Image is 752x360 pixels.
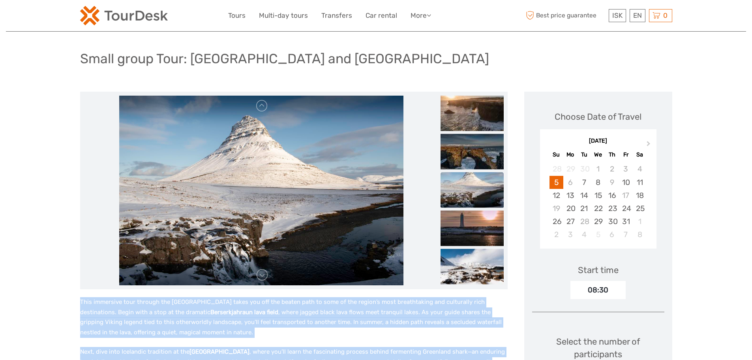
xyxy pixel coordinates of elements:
img: 120-15d4194f-c635-41b9-a512-a3cb382bfb57_logo_small.png [80,6,168,25]
div: Choose Friday, October 10th, 2025 [619,176,633,189]
div: 08:30 [570,281,626,299]
a: Tours [228,10,246,21]
div: Choose Friday, October 24th, 2025 [619,202,633,215]
div: Choose Sunday, October 5th, 2025 [549,176,563,189]
p: This immersive tour through the [GEOGRAPHIC_DATA] takes you off the beaten path to some of the re... [80,297,508,337]
div: Choose Saturday, October 11th, 2025 [633,176,647,189]
div: Choose Friday, October 31st, 2025 [619,215,633,228]
div: Not available Sunday, October 19th, 2025 [549,202,563,215]
div: Su [549,149,563,160]
div: Choose Monday, November 3rd, 2025 [563,228,577,241]
div: Choose Sunday, November 2nd, 2025 [549,228,563,241]
div: Start time [578,264,619,276]
div: Choose Saturday, November 1st, 2025 [633,215,647,228]
div: Not available Wednesday, November 5th, 2025 [591,228,605,241]
div: Choose Saturday, November 8th, 2025 [633,228,647,241]
div: Not available Monday, September 29th, 2025 [563,162,577,175]
h1: Small group Tour: [GEOGRAPHIC_DATA] and [GEOGRAPHIC_DATA] [80,51,489,67]
strong: [GEOGRAPHIC_DATA] [189,348,249,355]
p: We're away right now. Please check back later! [11,14,89,20]
div: Choose Sunday, October 26th, 2025 [549,215,563,228]
div: Choose Thursday, October 30th, 2025 [605,215,619,228]
div: Choose Wednesday, October 15th, 2025 [591,189,605,202]
div: Choose Tuesday, October 14th, 2025 [577,189,591,202]
div: Not available Tuesday, September 30th, 2025 [577,162,591,175]
div: Not available Monday, October 6th, 2025 [563,176,577,189]
div: Sa [633,149,647,160]
span: ISK [612,11,623,19]
div: We [591,149,605,160]
div: Choose Thursday, November 6th, 2025 [605,228,619,241]
div: Choose Wednesday, October 29th, 2025 [591,215,605,228]
div: Not available Sunday, September 28th, 2025 [549,162,563,175]
div: month 2025-10 [542,162,654,241]
div: Choose Saturday, October 18th, 2025 [633,189,647,202]
img: 9ebd615b5adf42b89e2276106efcbc66_slider_thumbnail.jpeg [441,96,504,131]
strong: Berserkjahraun lava field [210,309,278,316]
div: Choose Thursday, October 16th, 2025 [605,189,619,202]
button: Next Month [643,139,656,152]
div: Fr [619,149,633,160]
div: Not available Tuesday, October 28th, 2025 [577,215,591,228]
div: Choose Wednesday, October 22nd, 2025 [591,202,605,215]
div: Choose Wednesday, October 8th, 2025 [591,176,605,189]
div: Not available Thursday, October 2nd, 2025 [605,162,619,175]
a: Car rental [366,10,397,21]
div: Choose Monday, October 13th, 2025 [563,189,577,202]
div: Choose Monday, October 27th, 2025 [563,215,577,228]
div: Choose Thursday, October 23rd, 2025 [605,202,619,215]
div: Choose Date of Travel [555,111,641,123]
a: Transfers [321,10,352,21]
div: Choose Sunday, October 12th, 2025 [549,189,563,202]
div: Choose Tuesday, October 21st, 2025 [577,202,591,215]
img: 0e9c774da66043ffba28ce619a889877_slider_thumbnail.jpeg [441,172,504,208]
div: Tu [577,149,591,160]
div: EN [630,9,645,22]
img: 3ada8cd9251544f09149ab021d3930f0_slider_thumbnail.jpeg [441,134,504,170]
img: 0e9c774da66043ffba28ce619a889877_main_slider.jpeg [119,96,403,285]
div: Choose Tuesday, November 4th, 2025 [577,228,591,241]
div: Not available Thursday, October 9th, 2025 [605,176,619,189]
div: Not available Friday, October 17th, 2025 [619,189,633,202]
div: Choose Saturday, October 25th, 2025 [633,202,647,215]
span: 0 [662,11,669,19]
div: Choose Friday, November 7th, 2025 [619,228,633,241]
div: Choose Tuesday, October 7th, 2025 [577,176,591,189]
div: Not available Saturday, October 4th, 2025 [633,162,647,175]
img: e3943178672446af9f08e958d1362288_slider_thumbnail.jpeg [441,211,504,246]
div: [DATE] [540,137,656,145]
div: Mo [563,149,577,160]
div: Choose Monday, October 20th, 2025 [563,202,577,215]
div: Not available Friday, October 3rd, 2025 [619,162,633,175]
div: Th [605,149,619,160]
a: More [411,10,431,21]
span: Best price guarantee [524,9,607,22]
div: Not available Wednesday, October 1st, 2025 [591,162,605,175]
button: Open LiveChat chat widget [91,12,100,22]
img: 06d22e7d9c194c4ab8a0d4f545c1a35e_slider_thumbnail.jpeg [441,249,504,285]
a: Multi-day tours [259,10,308,21]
